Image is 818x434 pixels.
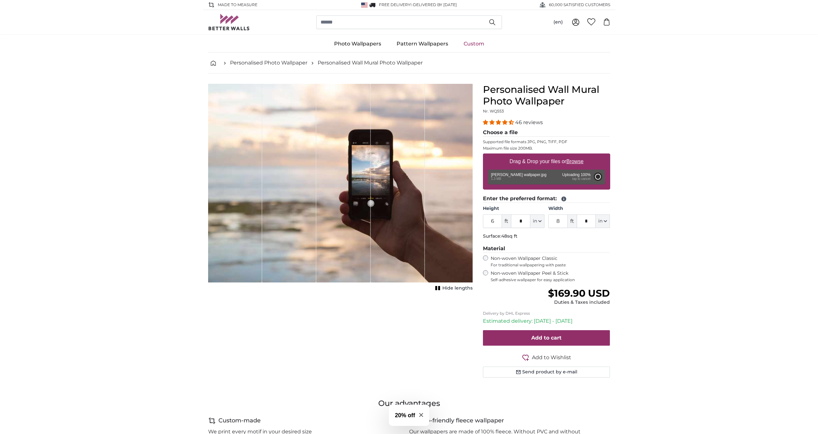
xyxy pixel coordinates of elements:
span: in [533,218,537,224]
span: Delivered by [DATE] [413,2,457,7]
span: For traditional wallpapering with paste [491,262,610,268]
span: 60,000 SATISFIED CUSTOMERS [549,2,610,8]
span: Add to Wishlist [532,354,571,361]
h1: Personalised Wall Mural Photo Wallpaper [483,84,610,107]
button: (en) [548,16,568,28]
p: Delivery by DHL Express [483,311,610,316]
button: in [596,214,610,228]
span: 46 reviews [515,119,543,125]
nav: breadcrumbs [208,53,610,74]
a: Personalised Photo Wallpaper [230,59,307,67]
a: Photo Wallpapers [326,35,389,52]
a: Pattern Wallpapers [389,35,456,52]
span: Self-adhesive wallpaper for easy application [491,277,610,282]
div: Duties & Taxes included [548,299,610,306]
p: Surface: [483,233,610,240]
div: 1 of 1 [208,84,473,293]
label: Non-woven Wallpaper Classic [491,255,610,268]
h4: Eco-friendly fleece wallpaper [419,416,504,425]
p: Supported file formats JPG, PNG, TIFF, PDF [483,139,610,144]
a: Personalised Wall Mural Photo Wallpaper [318,59,423,67]
span: Add to cart [531,335,562,341]
span: - [411,2,457,7]
label: Drag & Drop your files or [507,155,586,168]
p: Estimated delivery: [DATE] - [DATE] [483,317,610,325]
u: Browse [566,159,583,164]
img: United States [361,3,368,7]
button: Send product by e-mail [483,367,610,378]
span: Nr. WQ553 [483,109,504,113]
button: in [530,214,544,228]
span: Hide lengths [442,285,473,291]
legend: Enter the preferred format: [483,195,610,203]
label: Width [548,205,610,212]
span: in [598,218,602,224]
label: Height [483,205,544,212]
span: 48sq ft [501,233,517,239]
span: ft [502,214,511,228]
span: FREE delivery! [379,2,411,7]
span: 4.37 stars [483,119,515,125]
h3: Our advantages [208,398,610,409]
h4: Custom-made [218,416,261,425]
img: Betterwalls [208,14,250,30]
span: ft [568,214,577,228]
a: Custom [456,35,492,52]
button: Hide lengths [433,284,473,293]
legend: Material [483,245,610,253]
p: Maximum file size 200MB. [483,146,610,151]
legend: Choose a file [483,129,610,137]
span: $169.90 USD [548,287,610,299]
label: Non-woven Wallpaper Peel & Stick [491,270,610,282]
span: Made to Measure [218,2,257,8]
button: Add to Wishlist [483,353,610,361]
button: Add to cart [483,330,610,346]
